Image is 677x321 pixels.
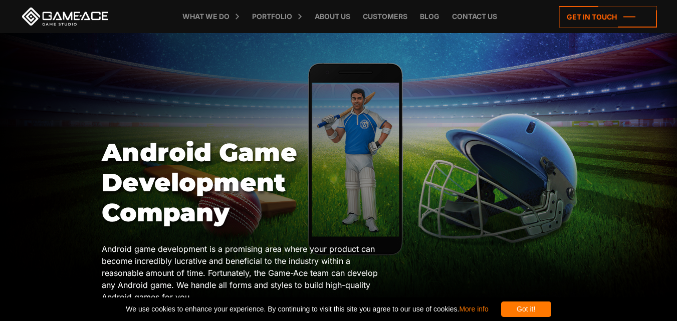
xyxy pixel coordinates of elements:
span: We use cookies to enhance your experience. By continuing to visit this site you agree to our use ... [126,301,488,317]
a: Get in touch [559,6,657,28]
div: Got it! [501,301,551,317]
h1: Android Game Development Company [102,138,386,228]
a: More info [459,305,488,313]
p: Android game development is a promising area where your product can become incredibly lucrative a... [102,243,386,303]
